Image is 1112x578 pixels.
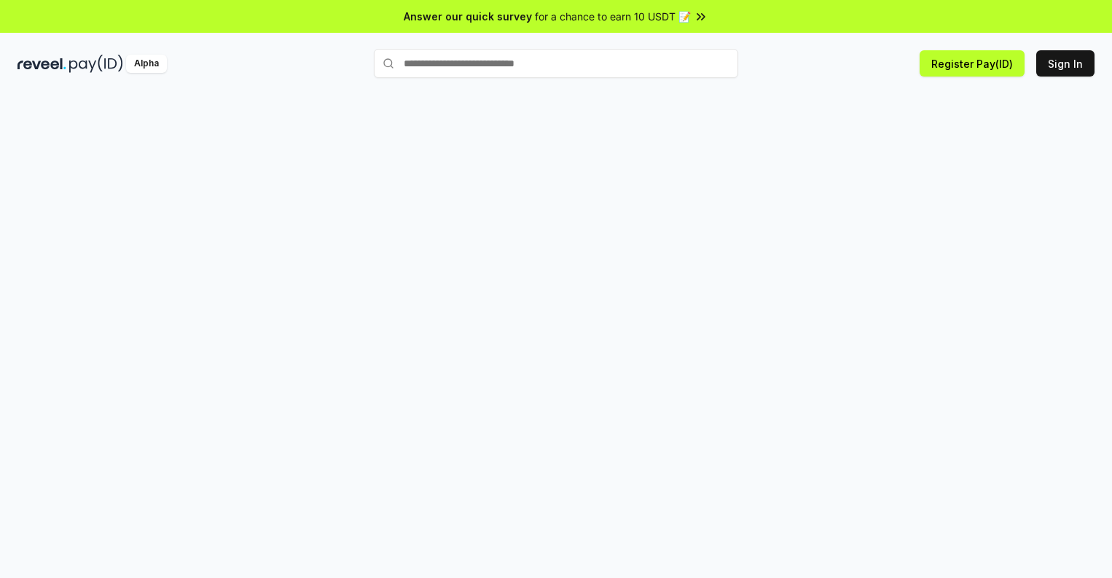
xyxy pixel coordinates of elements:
[404,9,532,24] span: Answer our quick survey
[69,55,123,73] img: pay_id
[17,55,66,73] img: reveel_dark
[920,50,1025,77] button: Register Pay(ID)
[535,9,691,24] span: for a chance to earn 10 USDT 📝
[1036,50,1095,77] button: Sign In
[126,55,167,73] div: Alpha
